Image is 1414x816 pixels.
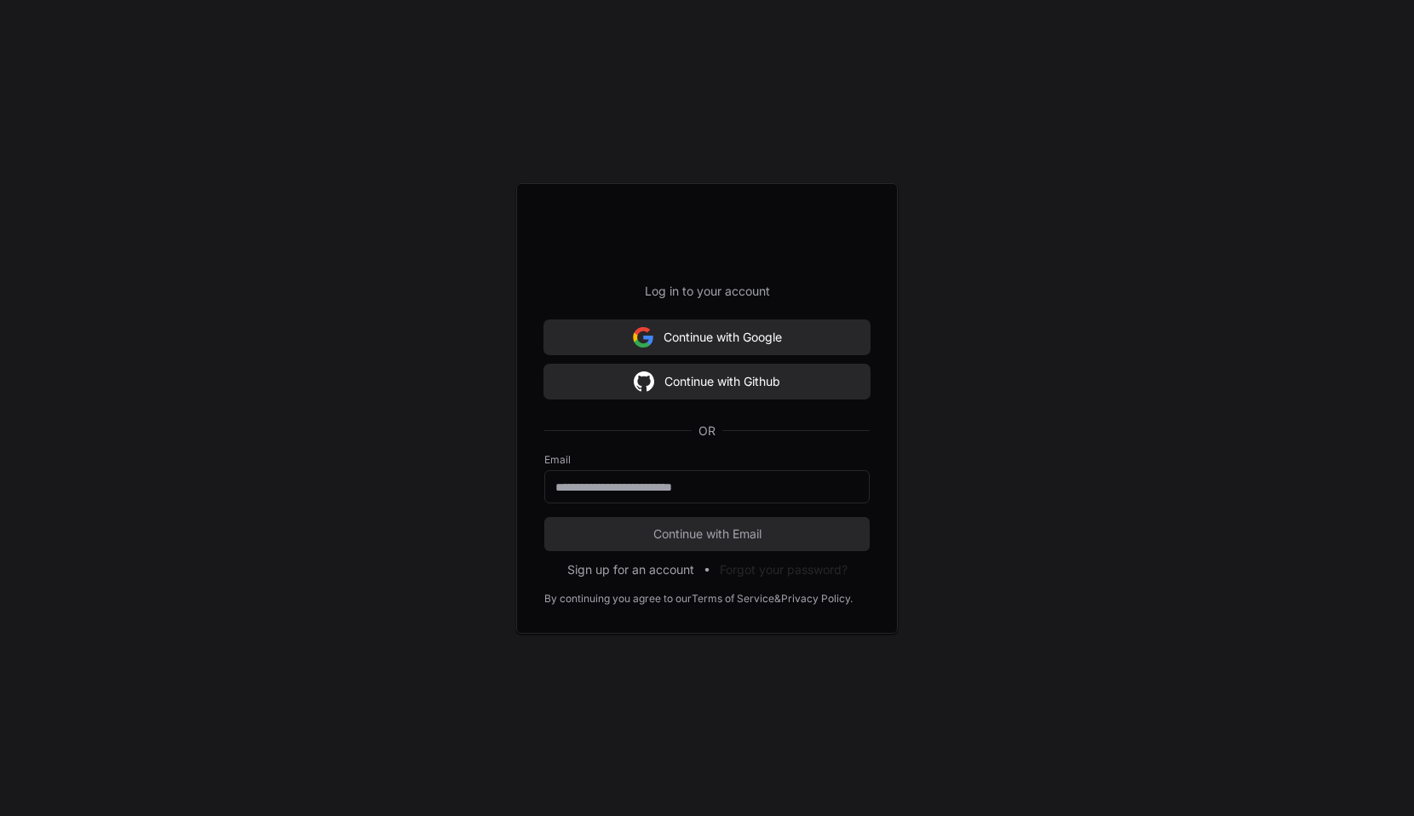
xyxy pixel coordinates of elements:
a: Terms of Service [692,592,774,606]
span: Continue with Email [544,526,870,543]
button: Continue with Github [544,365,870,399]
a: Privacy Policy. [781,592,853,606]
div: & [774,592,781,606]
p: Log in to your account [544,283,870,300]
button: Forgot your password? [720,561,848,578]
span: OR [692,422,722,440]
img: Sign in with google [633,320,653,354]
button: Continue with Google [544,320,870,354]
div: By continuing you agree to our [544,592,692,606]
button: Continue with Email [544,517,870,551]
label: Email [544,453,870,467]
img: Sign in with google [634,365,654,399]
button: Sign up for an account [567,561,694,578]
